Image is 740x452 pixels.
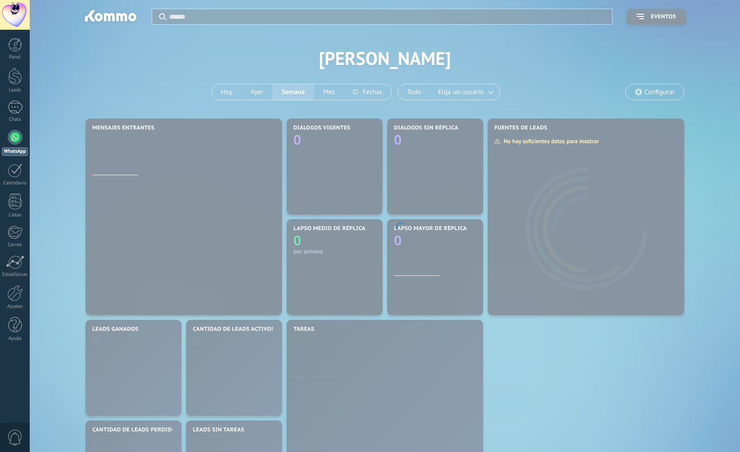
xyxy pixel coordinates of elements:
div: Ayuda [2,336,28,342]
div: Leads [2,87,28,93]
div: Listas [2,212,28,218]
div: Ajustes [2,304,28,310]
div: Estadísticas [2,272,28,278]
div: Panel [2,54,28,60]
div: Calendario [2,180,28,186]
div: Chats [2,117,28,123]
div: WhatsApp [2,147,28,156]
div: Correo [2,242,28,248]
